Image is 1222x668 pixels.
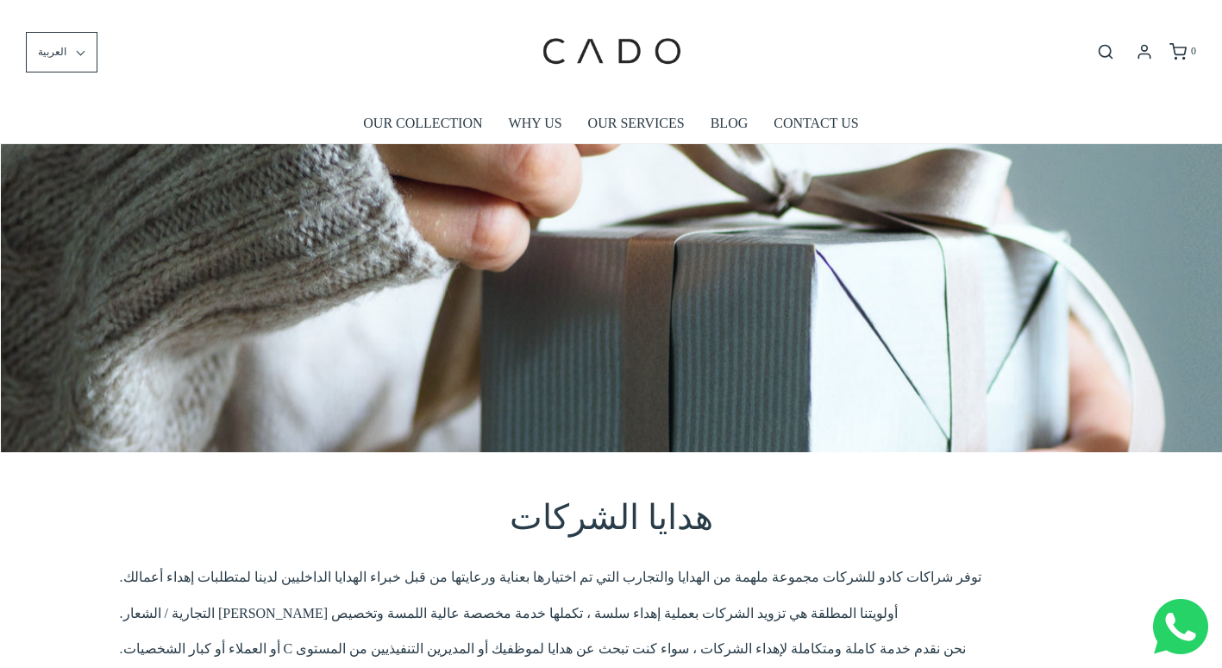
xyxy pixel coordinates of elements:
[26,32,97,72] button: العربية
[711,104,749,143] a: BLOG
[588,104,685,143] a: OUR SERVICES
[120,566,981,589] p: توفر شراكات كادو للشركات مجموعة ملهمة من الهدايا والتجارب التي تم اختيارها بعناية ورعايتها من قبل...
[774,104,858,143] a: CONTACT US
[509,104,562,143] a: WHY US
[120,638,967,660] p: نحن نقدم خدمة كاملة ومتكاملة لإهداء الشركات ، سواء كنت تبحث عن هدايا لموظفيك أو المديرين التنفيذي...
[1168,43,1196,60] a: 0
[1090,42,1121,61] button: افتح شريط البحث
[363,104,482,143] a: OUR COLLECTION
[120,602,899,625] p: أولويتنا المطلقة هي تزويد الشركات بعملية إهداء سلسة ، تكملها خدمة مخصصة عالية اللمسة وتخصيص [PERS...
[1191,45,1196,57] span: 0
[120,495,1103,540] h1: هدايا الشركات
[1153,599,1208,654] img: Whatsapp
[537,13,684,91] img: cadogifting
[38,44,66,60] span: العربية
